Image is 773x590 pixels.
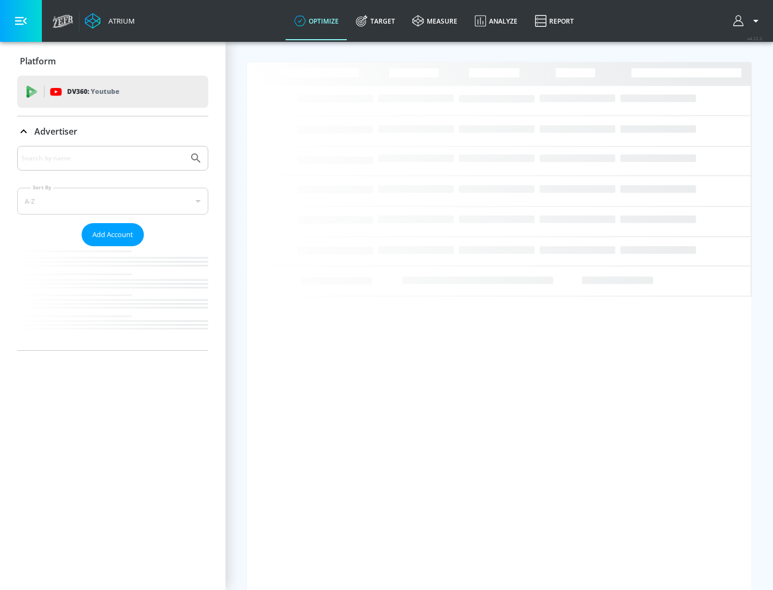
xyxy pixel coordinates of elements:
p: Advertiser [34,126,77,137]
div: A-Z [17,188,208,215]
label: Sort By [31,184,54,191]
a: Report [526,2,582,40]
nav: list of Advertiser [17,246,208,350]
div: Advertiser [17,116,208,146]
div: Atrium [104,16,135,26]
div: DV360: Youtube [17,76,208,108]
p: Youtube [91,86,119,97]
a: Analyze [466,2,526,40]
span: Add Account [92,228,133,241]
a: measure [404,2,466,40]
p: DV360: [67,86,119,98]
span: v 4.22.2 [747,35,762,41]
a: Target [347,2,404,40]
a: Atrium [85,13,135,29]
div: Advertiser [17,146,208,350]
input: Search by name [21,151,184,165]
p: Platform [20,55,56,67]
button: Add Account [82,223,144,246]
a: optimize [286,2,347,40]
div: Platform [17,46,208,76]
